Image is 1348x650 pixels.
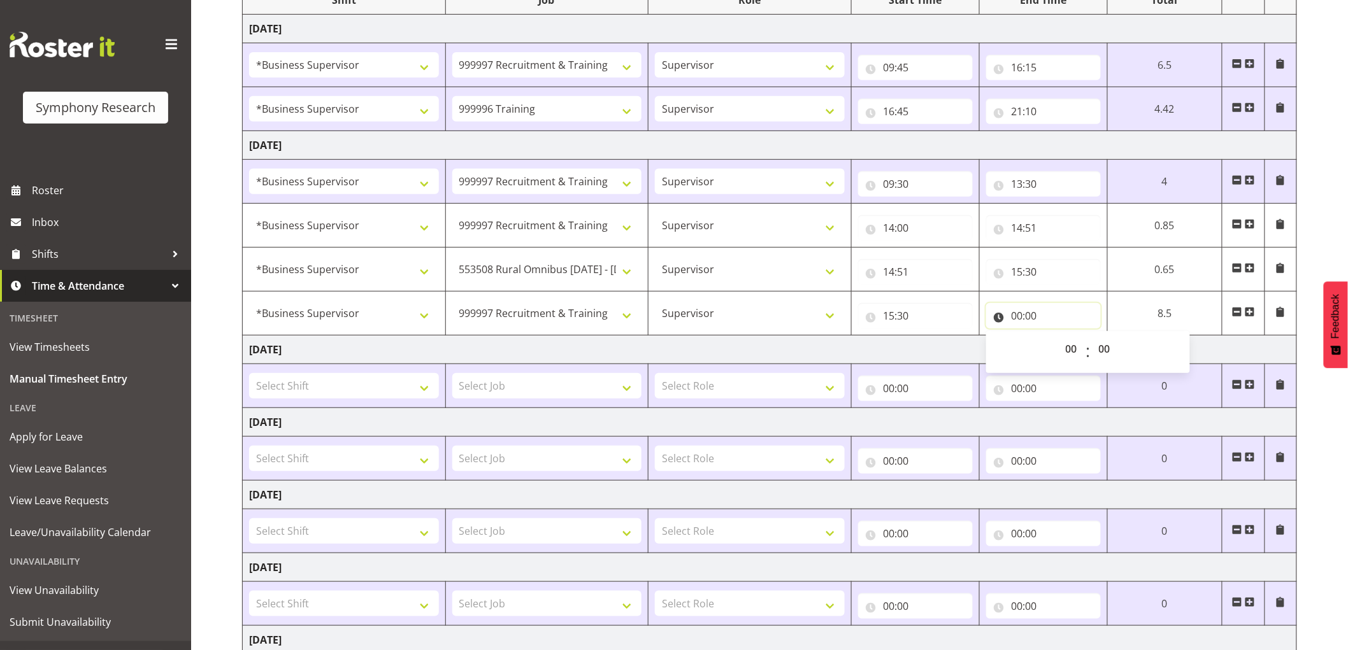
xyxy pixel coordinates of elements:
td: 0.65 [1107,248,1222,292]
td: 8.5 [1107,292,1222,336]
td: [DATE] [243,336,1297,364]
td: 0 [1107,509,1222,553]
a: View Leave Balances [3,453,188,484]
td: [DATE] [243,15,1297,43]
input: Click to select... [858,593,973,619]
div: Unavailability [3,548,188,574]
input: Click to select... [858,376,973,401]
input: Click to select... [986,448,1101,474]
td: 4 [1107,160,1222,204]
div: Leave [3,395,188,421]
td: 0 [1107,437,1222,481]
span: Manual Timesheet Entry [10,369,182,388]
td: [DATE] [243,408,1297,437]
td: 0.85 [1107,204,1222,248]
span: Time & Attendance [32,276,166,295]
span: Roster [32,181,185,200]
input: Click to select... [986,376,1101,401]
input: Click to select... [986,303,1101,329]
span: Submit Unavailability [10,612,182,632]
a: Leave/Unavailability Calendar [3,516,188,548]
td: [DATE] [243,553,1297,582]
input: Click to select... [858,99,973,124]
a: View Leave Requests [3,484,188,516]
input: Click to select... [986,521,1101,546]
span: Leave/Unavailability Calendar [10,523,182,542]
input: Click to select... [986,55,1101,80]
input: Click to select... [986,259,1101,285]
input: Click to select... [858,259,973,285]
td: 0 [1107,582,1222,626]
span: Inbox [32,213,185,232]
a: Manual Timesheet Entry [3,363,188,395]
td: 6.5 [1107,43,1222,87]
a: Submit Unavailability [3,606,188,638]
button: Feedback - Show survey [1324,281,1348,368]
a: View Unavailability [3,574,188,606]
span: View Timesheets [10,337,182,357]
input: Click to select... [986,593,1101,619]
input: Click to select... [986,171,1101,197]
span: View Unavailability [10,581,182,600]
input: Click to select... [986,215,1101,241]
span: : [1086,336,1090,368]
td: [DATE] [243,131,1297,160]
a: View Timesheets [3,331,188,363]
div: Timesheet [3,305,188,331]
span: Feedback [1330,294,1342,339]
span: Apply for Leave [10,427,182,446]
input: Click to select... [858,521,973,546]
span: View Leave Requests [10,491,182,510]
input: Click to select... [858,448,973,474]
input: Click to select... [858,55,973,80]
td: 0 [1107,364,1222,408]
img: Rosterit website logo [10,32,115,57]
input: Click to select... [858,171,973,197]
div: Symphony Research [36,98,155,117]
a: Apply for Leave [3,421,188,453]
span: Shifts [32,244,166,264]
input: Click to select... [858,303,973,329]
input: Click to select... [858,215,973,241]
td: 4.42 [1107,87,1222,131]
td: [DATE] [243,481,1297,509]
span: View Leave Balances [10,459,182,478]
input: Click to select... [986,99,1101,124]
